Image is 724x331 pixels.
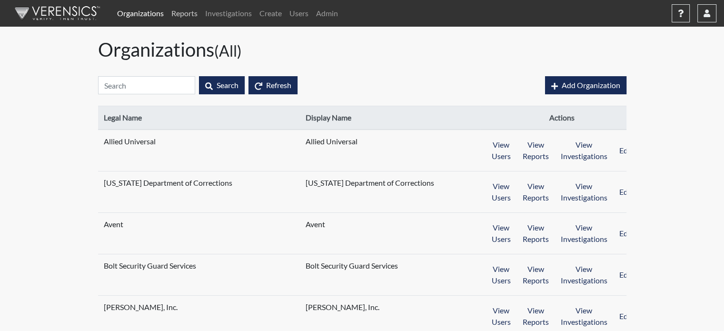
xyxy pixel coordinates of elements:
[312,4,342,23] a: Admin
[555,301,614,331] button: View Investigations
[98,106,300,130] th: Legal Name
[516,177,555,207] button: View Reports
[516,260,555,290] button: View Reports
[516,301,555,331] button: View Reports
[545,76,626,94] button: Add Organization
[104,177,232,189] span: [US_STATE] Department of Corrections
[306,219,425,230] span: Avent
[555,177,614,207] button: View Investigations
[480,106,645,130] th: Actions
[104,219,223,230] span: Avent
[300,106,480,130] th: Display Name
[555,136,614,165] button: View Investigations
[266,80,291,90] span: Refresh
[256,4,286,23] a: Create
[306,260,425,271] span: Bolt Security Guard Services
[306,301,425,313] span: [PERSON_NAME], Inc.
[516,219,555,248] button: View Reports
[486,136,517,165] button: View Users
[248,76,298,94] button: Refresh
[555,260,614,290] button: View Investigations
[217,80,238,90] span: Search
[201,4,256,23] a: Investigations
[104,301,223,313] span: [PERSON_NAME], Inc.
[486,219,517,248] button: View Users
[613,301,639,331] button: Edit
[613,177,639,207] button: Edit
[613,260,639,290] button: Edit
[104,260,223,271] span: Bolt Security Guard Services
[486,301,517,331] button: View Users
[306,177,434,189] span: [US_STATE] Department of Corrections
[214,41,242,60] small: (All)
[306,136,425,147] span: Allied Universal
[613,219,639,248] button: Edit
[516,136,555,165] button: View Reports
[98,38,626,61] h1: Organizations
[555,219,614,248] button: View Investigations
[562,80,620,90] span: Add Organization
[613,136,639,165] button: Edit
[486,177,517,207] button: View Users
[486,260,517,290] button: View Users
[113,4,168,23] a: Organizations
[168,4,201,23] a: Reports
[286,4,312,23] a: Users
[98,76,195,94] input: Search
[104,136,223,147] span: Allied Universal
[199,76,245,94] button: Search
